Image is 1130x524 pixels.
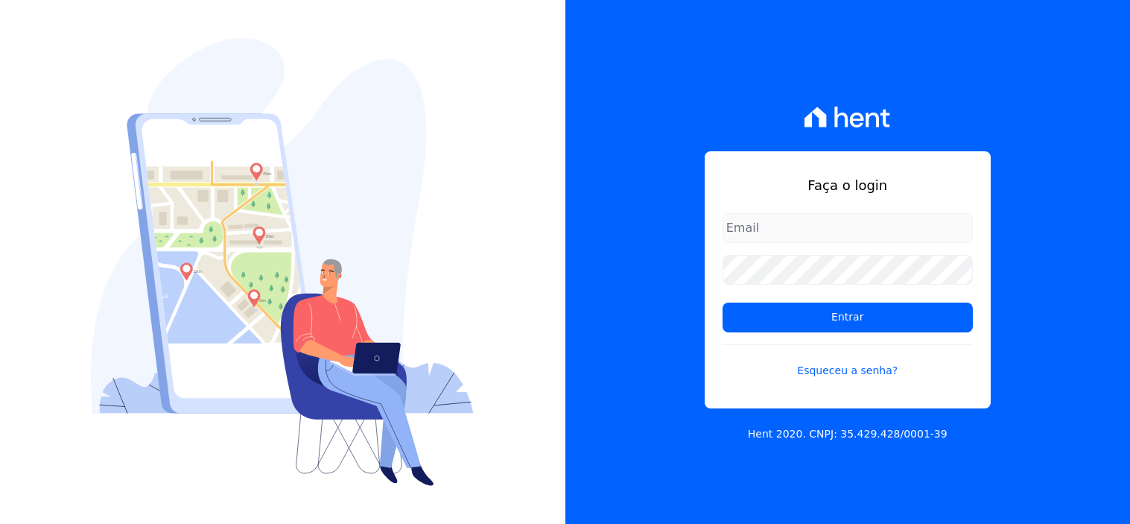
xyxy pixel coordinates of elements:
[723,303,973,332] input: Entrar
[748,426,948,442] p: Hent 2020. CNPJ: 35.429.428/0001-39
[723,344,973,379] a: Esqueceu a senha?
[723,175,973,195] h1: Faça o login
[91,38,474,486] img: Login
[723,213,973,243] input: Email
